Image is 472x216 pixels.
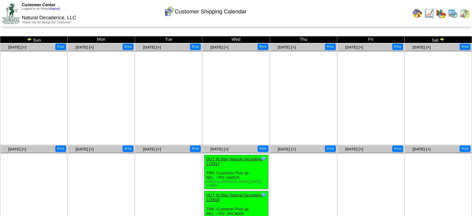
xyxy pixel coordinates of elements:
button: Print [55,145,66,152]
a: [DATE] [+] [412,45,430,49]
a: [DATE] [+] [8,45,26,49]
button: Print [190,44,201,50]
a: [DATE] [+] [143,45,161,49]
a: OUT (6:00a) Natural Decadenc-115917 [206,157,263,166]
button: Print [190,145,201,152]
td: Fri [337,36,404,43]
button: Print [392,44,403,50]
a: [DATE] [+] [210,45,228,49]
span: Customer Center [22,2,55,7]
img: calendarprod.gif [448,8,458,18]
button: Print [123,44,133,50]
button: Print [392,145,403,152]
span: Thank You for Being Our Customer! [22,21,71,24]
img: Tooltip [260,156,267,162]
a: [DATE] [+] [76,45,94,49]
td: Tue [135,36,202,43]
img: Tooltip [260,192,267,198]
img: arrowleft.gif [27,37,32,42]
button: Print [325,44,336,50]
button: Print [123,145,133,152]
a: [DATE] [+] [412,147,430,151]
img: home.gif [412,8,422,18]
span: Logged in as Nnash [22,7,60,11]
button: Print [258,145,268,152]
img: ZoRoCo_Logo(Green%26Foil)%20jpg.webp [2,3,20,24]
button: Print [258,44,268,50]
a: [DATE] [+] [143,147,161,151]
button: Print [460,44,470,50]
button: Print [460,145,470,152]
button: Print [55,44,66,50]
div: TRK: Customer Pick-up REL: / PO: HAR25 [205,155,268,189]
a: [DATE] [+] [278,147,296,151]
a: OUT (6:00a) Natural Decadenc-115918 [206,193,263,202]
a: [DATE] [+] [210,147,228,151]
td: Mon [68,36,135,43]
img: line_graph.gif [424,8,434,18]
img: calendarinout.gif [460,8,470,18]
button: Print [325,145,336,152]
img: calendarcustomer.gif [164,7,174,16]
a: [DATE] [+] [345,45,363,49]
a: [DATE] [+] [76,147,94,151]
a: [DATE] [+] [345,147,363,151]
td: Sat [404,36,472,43]
a: [DATE] [+] [278,45,296,49]
td: Thu [270,36,337,43]
div: Edited by [PERSON_NAME] [DATE] 2:56pm [206,180,268,187]
a: [DATE] [+] [8,147,26,151]
img: graph.gif [436,8,446,18]
span: Natural Decadence, LLC [22,15,76,21]
td: Wed [202,36,270,43]
img: arrowright.gif [439,37,444,42]
a: (logout) [49,7,60,11]
td: Sun [0,36,68,43]
span: Customer Shipping Calendar [175,8,246,15]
